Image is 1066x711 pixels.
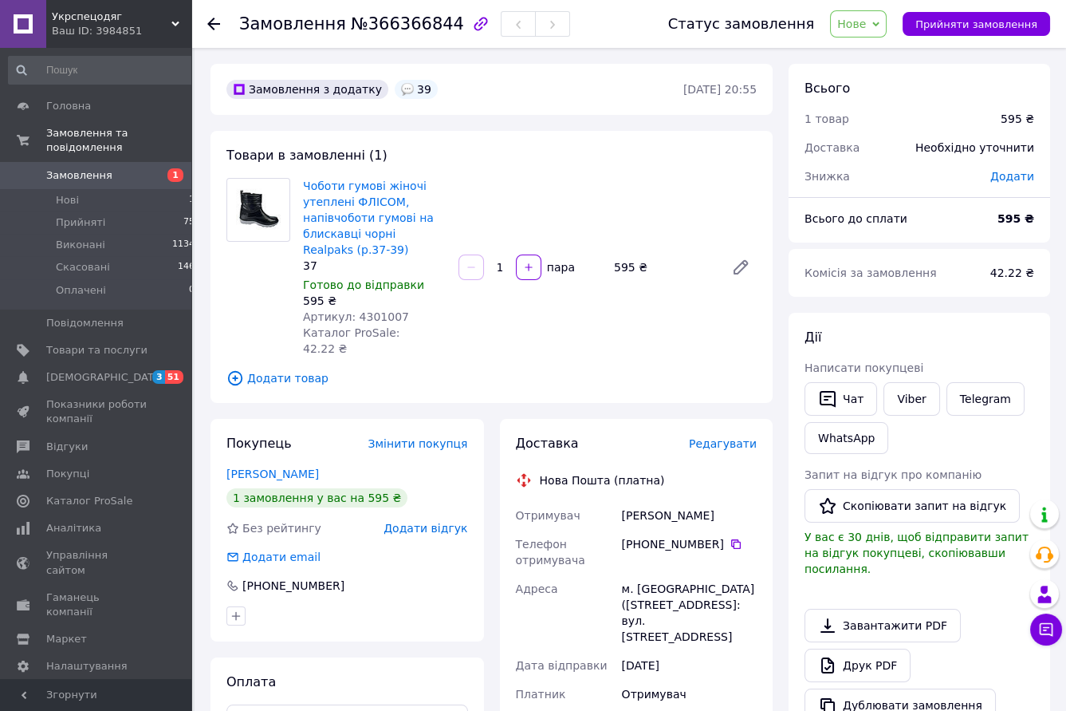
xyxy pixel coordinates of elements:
[46,343,148,357] span: Товари та послуги
[516,538,585,567] span: Телефон отримувача
[804,489,1020,523] button: Скопіювати запит на відгук
[56,193,79,207] span: Нові
[804,113,849,125] span: 1 товар
[46,440,88,454] span: Відгуки
[303,293,446,309] div: 595 ₴
[804,468,981,481] span: Запит на відгук про компанію
[183,215,195,230] span: 75
[516,688,566,701] span: Платник
[536,472,669,488] div: Нова Пошта (платна)
[46,632,87,646] span: Маркет
[516,659,608,672] span: Дата відправки
[226,674,276,689] span: Оплата
[516,436,579,451] span: Доставка
[1030,614,1062,646] button: Чат з покупцем
[804,609,961,642] a: Завантажити PDF
[804,170,850,183] span: Знижка
[990,267,1034,279] span: 42.22 ₴
[226,80,388,99] div: Замовлення з додатку
[946,382,1025,416] a: Telegram
[837,18,866,30] span: Нове
[903,12,1050,36] button: Прийняти замовлення
[804,141,859,154] span: Доставка
[46,521,101,535] span: Аналітика
[804,267,937,279] span: Комісія за замовлення
[165,370,183,384] span: 51
[152,370,165,384] span: 3
[401,83,414,96] img: :speech_balloon:
[56,215,105,230] span: Прийняті
[178,260,195,275] span: 146
[226,488,407,508] div: 1 замовлення у вас на 595 ₴
[241,549,322,565] div: Додати email
[239,14,346,34] span: Замовлення
[303,278,424,291] span: Готово до відправки
[804,212,907,225] span: Всього до сплати
[303,180,434,256] a: Чоботи гумові жіночі утеплені ФЛІСОМ, напівчоботи гумові на блискавці чорні Realpaks (р.37-39)
[46,591,148,619] span: Гаманець компанії
[543,259,576,275] div: пара
[990,170,1034,183] span: Додати
[167,168,183,182] span: 1
[804,330,821,345] span: Дії
[395,80,438,99] div: 39
[619,501,760,530] div: [PERSON_NAME]
[46,494,132,508] span: Каталог ProSale
[804,649,911,682] a: Друк PDF
[619,680,760,709] div: Отримувач
[303,258,446,274] div: 37
[683,83,757,96] time: [DATE] 20:55
[622,536,757,552] div: [PHONE_NUMBER]
[46,168,112,183] span: Замовлення
[351,14,464,34] span: №366366844
[906,130,1044,165] div: Необхідно уточнити
[689,437,757,450] span: Редагувати
[303,326,399,355] span: Каталог ProSale: 42.22 ₴
[804,422,888,454] a: WhatsApp
[804,531,1029,575] span: У вас є 30 днів, щоб відправити запит на відгук покупцеві, скопіювавши посилання.
[368,437,468,450] span: Змінити покупця
[46,370,164,385] span: [DEMOGRAPHIC_DATA]
[46,548,148,577] span: Управління сайтом
[207,16,220,32] div: Повернутися назад
[46,99,91,113] span: Головна
[226,468,319,480] a: [PERSON_NAME]
[46,316,124,330] span: Повідомлення
[8,56,196,85] input: Пошук
[915,18,1037,30] span: Прийняти замовлення
[668,16,815,32] div: Статус замовлення
[804,81,850,96] span: Всього
[46,659,128,673] span: Налаштування
[516,509,580,522] span: Отримувач
[384,522,467,535] span: Додати відгук
[804,361,923,374] span: Написати покупцеві
[46,467,89,481] span: Покупці
[46,397,148,426] span: Показники роботи компанії
[46,126,191,155] span: Замовлення та повідомлення
[226,436,292,451] span: Покупець
[725,251,757,283] a: Редагувати
[883,382,939,416] a: Viber
[241,578,346,594] div: [PHONE_NUMBER]
[997,212,1034,225] b: 595 ₴
[52,10,171,24] span: Укрспецодяг
[56,260,110,275] span: Скасовані
[226,369,757,387] span: Додати товар
[242,522,321,535] span: Без рейтингу
[1001,111,1034,127] div: 595 ₴
[619,575,760,651] div: м. [GEOGRAPHIC_DATA] ([STREET_ADDRESS]: вул. [STREET_ADDRESS]
[172,238,195,252] span: 1134
[226,148,387,163] span: Товари в замовленні (1)
[608,256,718,278] div: 595 ₴
[52,24,191,38] div: Ваш ID: 3984851
[804,382,877,416] button: Чат
[303,310,409,323] span: Артикул: 4301007
[619,651,760,680] div: [DATE]
[516,583,558,595] span: Адреса
[225,549,322,565] div: Додати email
[56,283,106,298] span: Оплачені
[236,179,281,241] img: Чоботи гумові жіночі утеплені ФЛІСОМ, напівчоботи гумові на блискавці чорні Realpaks (р.37-39)
[56,238,105,252] span: Виконані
